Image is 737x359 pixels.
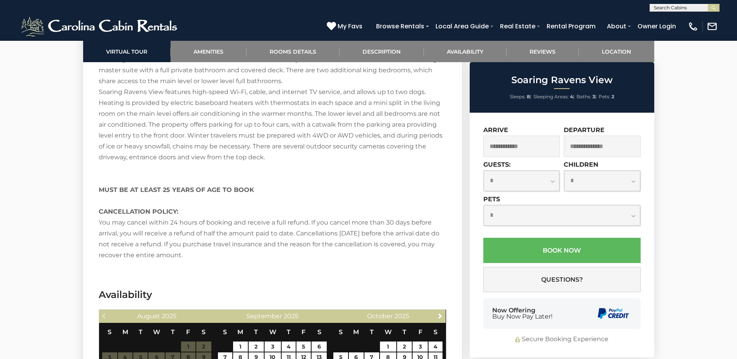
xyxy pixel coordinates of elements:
span: Friday [418,328,422,336]
a: Next [435,311,445,321]
span: Sunday [339,328,343,336]
strong: MUST BE AT LEAST 25 YEARS OF AGE TO BOOK CANCELLATION POLICY: [99,186,254,215]
strong: 4 [570,94,573,99]
span: Saturday [317,328,321,336]
strong: 8 [527,94,530,99]
span: Thursday [287,328,291,336]
img: phone-regular-white.png [688,21,699,32]
span: Baths: [577,94,591,99]
li: | [510,92,531,102]
a: Description [340,41,424,62]
span: 2025 [162,312,176,320]
span: Friday [301,328,305,336]
h2: Soaring Ravens View [472,75,652,85]
a: Reviews [507,41,579,62]
label: Arrive [483,126,508,134]
span: Monday [353,328,359,336]
a: 2 [397,342,412,352]
div: Secure Booking Experience [483,335,641,344]
span: Sunday [108,328,112,336]
a: 3 [265,342,281,352]
a: Availability [424,41,507,62]
label: Pets [483,195,500,203]
a: 3 [413,342,428,352]
label: Guests: [483,161,510,168]
span: Saturday [202,328,206,336]
li: | [533,92,575,102]
a: Location [579,41,654,62]
span: Buy Now Pay Later! [492,314,552,320]
span: Wednesday [385,328,392,336]
span: Monday [237,328,243,336]
span: Thursday [402,328,406,336]
strong: 2 [612,94,614,99]
a: Amenities [171,41,247,62]
a: My Favs [327,21,364,31]
img: White-1-2.png [19,15,181,38]
a: 1 [380,342,396,352]
a: Browse Rentals [372,19,428,33]
span: Tuesday [254,328,258,336]
a: Virtual Tour [83,41,171,62]
span: Monday [122,328,128,336]
span: Sleeps: [510,94,526,99]
button: Questions? [483,267,641,292]
a: 6 [312,342,327,352]
span: Saturday [434,328,437,336]
label: Departure [564,126,605,134]
a: Local Area Guide [432,19,493,33]
span: Wednesday [153,328,160,336]
a: 2 [249,342,264,352]
span: 2025 [394,312,409,320]
a: Rooms Details [247,41,340,62]
span: Sunday [223,328,227,336]
h3: Availability [99,288,446,301]
a: Owner Login [634,19,680,33]
span: Thursday [171,328,175,336]
span: 2025 [284,312,298,320]
a: About [603,19,630,33]
span: Pets: [599,94,610,99]
img: mail-regular-white.png [707,21,718,32]
div: Now Offering [492,307,552,320]
a: Real Estate [496,19,539,33]
li: | [577,92,597,102]
label: Children [564,161,598,168]
span: Next [437,313,443,319]
span: August [137,312,160,320]
span: Wednesday [269,328,276,336]
span: My Favs [338,21,362,31]
strong: 3 [592,94,595,99]
span: Friday [186,328,190,336]
a: 5 [296,342,311,352]
a: 1 [233,342,247,352]
span: Tuesday [370,328,374,336]
a: 4 [282,342,296,352]
span: Tuesday [139,328,143,336]
a: 4 [429,342,443,352]
span: Sleeping Areas: [533,94,569,99]
span: September [246,312,282,320]
span: October [367,312,393,320]
a: Rental Program [543,19,599,33]
button: Book Now [483,238,641,263]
